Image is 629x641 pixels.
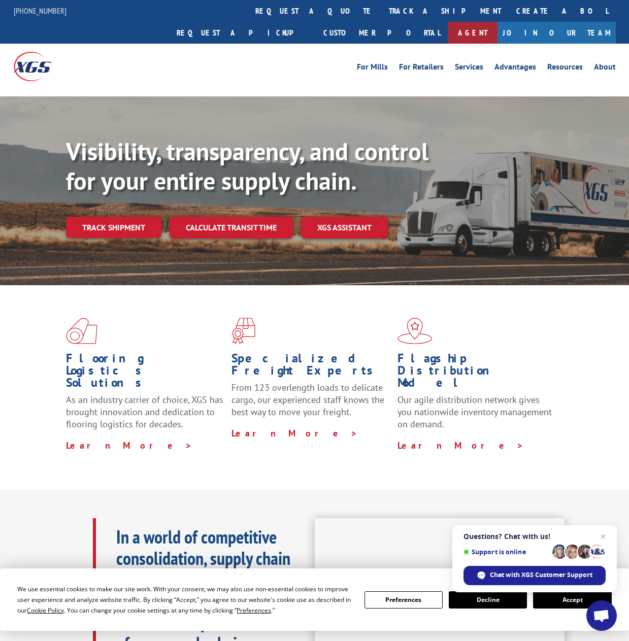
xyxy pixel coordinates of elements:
a: Learn More > [398,440,524,451]
img: xgs-icon-flagship-distribution-model-red [398,318,433,344]
span: Questions? Chat with us! [464,532,606,541]
a: Calculate transit time [170,217,293,239]
img: xgs-icon-total-supply-chain-intelligence-red [66,318,97,344]
h1: Specialized Freight Experts [231,352,389,382]
span: Chat with XGS Customer Support [464,566,606,585]
a: Services [455,63,483,74]
a: For Mills [357,63,388,74]
span: Cookie Policy [27,606,64,615]
a: Learn More > [231,427,358,439]
a: Resources [547,63,583,74]
button: Preferences [365,591,443,609]
a: Track shipment [66,217,161,238]
span: Chat with XGS Customer Support [490,570,592,580]
a: [PHONE_NUMBER] [14,6,67,16]
a: Open chat [586,600,617,631]
a: Advantages [494,63,536,74]
span: As an industry carrier of choice, XGS has brought innovation and dedication to flooring logistics... [66,394,223,430]
a: Learn More > [66,440,192,451]
button: Accept [533,591,611,609]
a: About [594,63,616,74]
button: Decline [449,591,527,609]
a: Customer Portal [316,22,448,44]
h1: Flooring Logistics Solutions [66,352,224,394]
span: Preferences [237,606,271,615]
a: Agent [448,22,498,44]
span: Support is online [464,548,549,556]
b: Visibility, transparency, and control for your entire supply chain. [66,136,428,196]
div: We use essential cookies to make our site work. With your consent, we may also use non-essential ... [17,584,352,616]
a: For Retailers [399,63,444,74]
h1: Flagship Distribution Model [398,352,555,394]
span: Our agile distribution network gives you nationwide inventory management on demand. [398,394,552,430]
p: From 123 overlength loads to delicate cargo, our experienced staff knows the best way to move you... [231,382,389,427]
a: Request a pickup [169,22,316,44]
a: XGS ASSISTANT [301,217,388,239]
a: Join Our Team [498,22,616,44]
img: xgs-icon-focused-on-flooring-red [231,318,255,344]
